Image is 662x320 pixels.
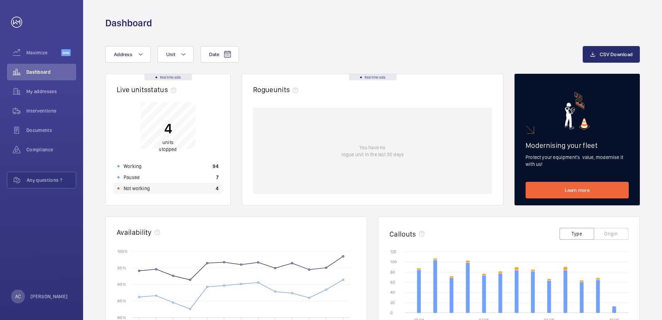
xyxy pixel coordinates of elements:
span: My addresses [26,88,76,95]
p: [PERSON_NAME] [30,293,68,300]
h2: Callouts [390,230,416,238]
span: status [147,85,179,94]
p: 7 [216,174,218,181]
button: Unit [158,46,194,63]
p: Protect your equipment's value, modernise it with us! [526,154,629,168]
text: 20 [390,300,395,305]
p: You have no rogue unit in the last 30 days [341,144,404,158]
p: 4 [216,185,218,192]
div: Real time data [349,74,396,80]
button: Type [560,228,594,240]
span: Date [209,52,219,57]
button: Origin [594,228,628,240]
text: 100 % [117,249,128,254]
h2: Live units [117,85,179,94]
p: Working [124,163,142,170]
text: 0 [390,310,393,315]
button: Address [105,46,151,63]
p: 4 [159,120,177,137]
h2: Modernising your fleet [526,141,629,150]
h2: Rogue [253,85,301,94]
span: units [274,85,301,94]
span: Documents [26,127,76,134]
span: Compliance [26,146,76,153]
p: AC [15,293,21,300]
text: 120 [390,249,396,254]
button: Date [200,46,239,63]
button: CSV Download [583,46,640,63]
span: Any questions ? [27,177,76,184]
p: units [159,139,177,153]
text: 90 % [117,282,126,287]
p: 94 [213,163,218,170]
text: 80 [390,270,395,275]
span: CSV Download [600,52,633,57]
text: 85 % [117,299,126,303]
a: Learn more [526,182,629,198]
p: Paused [124,174,140,181]
text: 40 [390,290,395,295]
span: Beta [61,49,71,56]
span: Maximize [26,49,61,56]
h2: Availability [117,228,152,237]
h1: Dashboard [105,17,152,29]
div: Real time data [144,74,192,80]
text: 80 % [117,315,126,320]
span: Address [114,52,132,57]
text: 100 [390,259,397,264]
p: Not working [124,185,150,192]
img: marketing-card.svg [565,92,590,130]
span: Interventions [26,107,76,114]
span: Dashboard [26,69,76,75]
text: 95 % [117,265,126,270]
text: 60 [390,280,395,285]
span: Unit [166,52,175,57]
span: stopped [159,146,177,152]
